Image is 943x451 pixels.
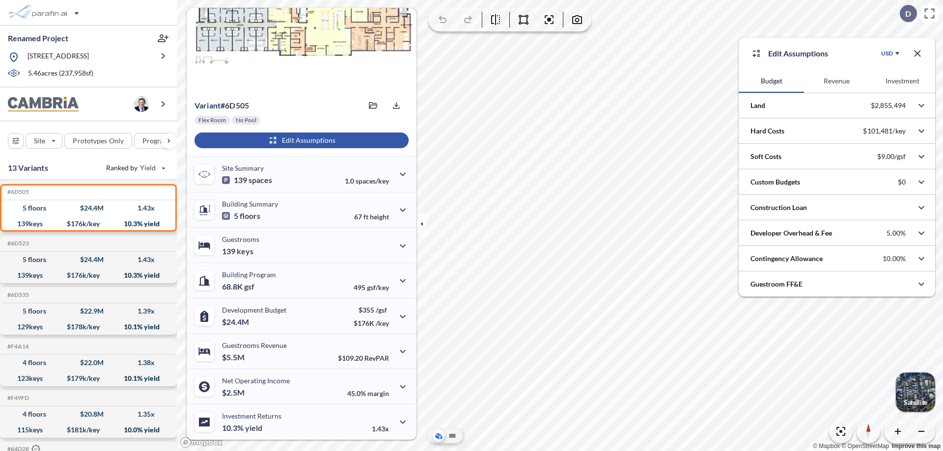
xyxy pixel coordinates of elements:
p: D [905,9,911,18]
p: $2.5M [222,388,246,398]
button: Ranked by Yield [98,160,172,176]
p: Contingency Allowance [750,254,823,264]
p: Soft Costs [750,152,781,161]
button: Budget [739,69,804,93]
span: /gsf [376,306,387,314]
p: Guestroom FF&E [750,279,803,289]
p: 45.0% [347,389,389,398]
p: $5.5M [222,352,246,362]
h5: Click to copy the code [5,343,29,350]
button: Prototypes Only [64,133,132,149]
span: /key [376,319,389,327]
p: # 6d505 [194,101,249,110]
p: 1.43x [372,424,389,433]
p: 5.00% [887,229,906,238]
p: 1.0 [345,177,389,185]
a: Mapbox [813,443,840,450]
button: Site Plan [446,430,458,442]
a: Improve this map [892,443,941,450]
p: 5.46 acres ( 237,958 sf) [28,68,93,79]
p: Guestrooms [222,235,259,243]
p: $176K [354,319,389,327]
p: 68.8K [222,282,254,292]
span: height [370,212,389,221]
p: Site Summary [222,164,264,172]
p: 5 [222,211,260,221]
p: Edit Assumptions [768,48,828,59]
button: Investment [870,69,935,93]
h5: Click to copy the code [5,188,29,195]
p: Flex Room [198,116,226,124]
p: Custom Budgets [750,177,800,187]
button: Aerial View [433,430,444,442]
p: Building Program [222,270,276,279]
span: RevPAR [364,354,389,362]
p: Land [750,101,765,110]
p: 139 [222,175,272,185]
p: Program [142,136,170,146]
span: Variant [194,101,221,110]
p: 495 [354,283,389,292]
button: Revenue [804,69,869,93]
span: margin [367,389,389,398]
p: 67 [354,212,389,221]
a: OpenStreetMap [841,443,889,450]
p: $24.4M [222,317,250,327]
span: gsf [244,282,254,292]
p: 139 [222,246,253,256]
p: 13 Variants [8,162,48,174]
p: Hard Costs [750,126,784,136]
p: Development Budget [222,306,286,314]
p: No Pool [236,116,256,124]
span: floors [240,211,260,221]
button: Program [134,133,187,149]
span: yield [245,423,262,433]
h5: Click to copy the code [5,240,29,247]
span: spaces [249,175,272,185]
span: keys [237,246,253,256]
img: BrandImage [8,97,79,112]
span: Yield [140,163,156,173]
img: Switcher Image [896,372,935,412]
button: Edit Assumptions [194,133,409,148]
h5: Click to copy the code [5,395,29,401]
p: $9.00/gsf [877,152,906,161]
span: spaces/key [356,177,389,185]
p: Construction Loan [750,203,807,212]
p: Site [34,136,45,146]
span: gsf/key [367,283,389,292]
h5: Click to copy the code [5,292,29,298]
p: 10.3% [222,423,262,433]
p: [STREET_ADDRESS] [28,51,89,63]
p: Renamed Project [8,33,68,44]
button: Switcher ImageSatellite [896,372,935,412]
p: Investment Returns [222,412,281,420]
a: Mapbox homepage [180,437,223,448]
p: Prototypes Only [73,136,124,146]
p: Developer Overhead & Fee [750,228,832,238]
button: Site [26,133,62,149]
p: 10.00% [883,254,906,263]
p: Net Operating Income [222,376,290,385]
p: $2,855,494 [871,101,906,110]
p: $109.20 [338,354,389,362]
p: Satellite [904,398,927,406]
p: $101,481/key [863,127,906,135]
p: $0 [898,178,906,186]
p: Guestrooms Revenue [222,341,287,349]
div: USD [881,50,893,57]
span: ft [363,212,368,221]
p: $355 [354,306,389,314]
img: user logo [134,96,149,112]
p: Building Summary [222,200,278,208]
